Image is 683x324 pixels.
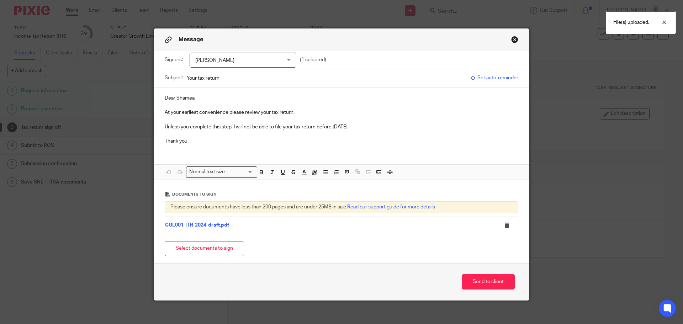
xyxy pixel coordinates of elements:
[165,138,518,145] p: Thank you.
[347,205,435,209] a: Read our support guide for more details
[165,74,183,81] label: Subject:
[165,109,518,116] p: At your earliest convenience please review your tax return.
[172,192,216,196] span: Documents to sign
[613,19,649,26] p: File(s) uploaded.
[165,95,518,102] p: Dear Shamea,
[165,56,186,63] label: Signers:
[188,168,227,176] span: Normal text size
[165,123,518,131] p: Unless you complete this step, I will not be able to file your tax return before [DATE].
[165,223,229,228] a: CGL001-ITR-2024-draft.pdf
[470,74,518,81] span: Set auto-reminder
[462,274,515,290] button: Send to client
[300,56,326,63] p: (1 selected)
[165,201,518,213] div: Please ensure documents have less than 200 pages and are under 25MB in size.
[195,58,234,63] span: [PERSON_NAME]
[186,166,257,177] div: Search for option
[227,168,253,176] input: Search for option
[165,241,244,256] button: Select documents to sign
